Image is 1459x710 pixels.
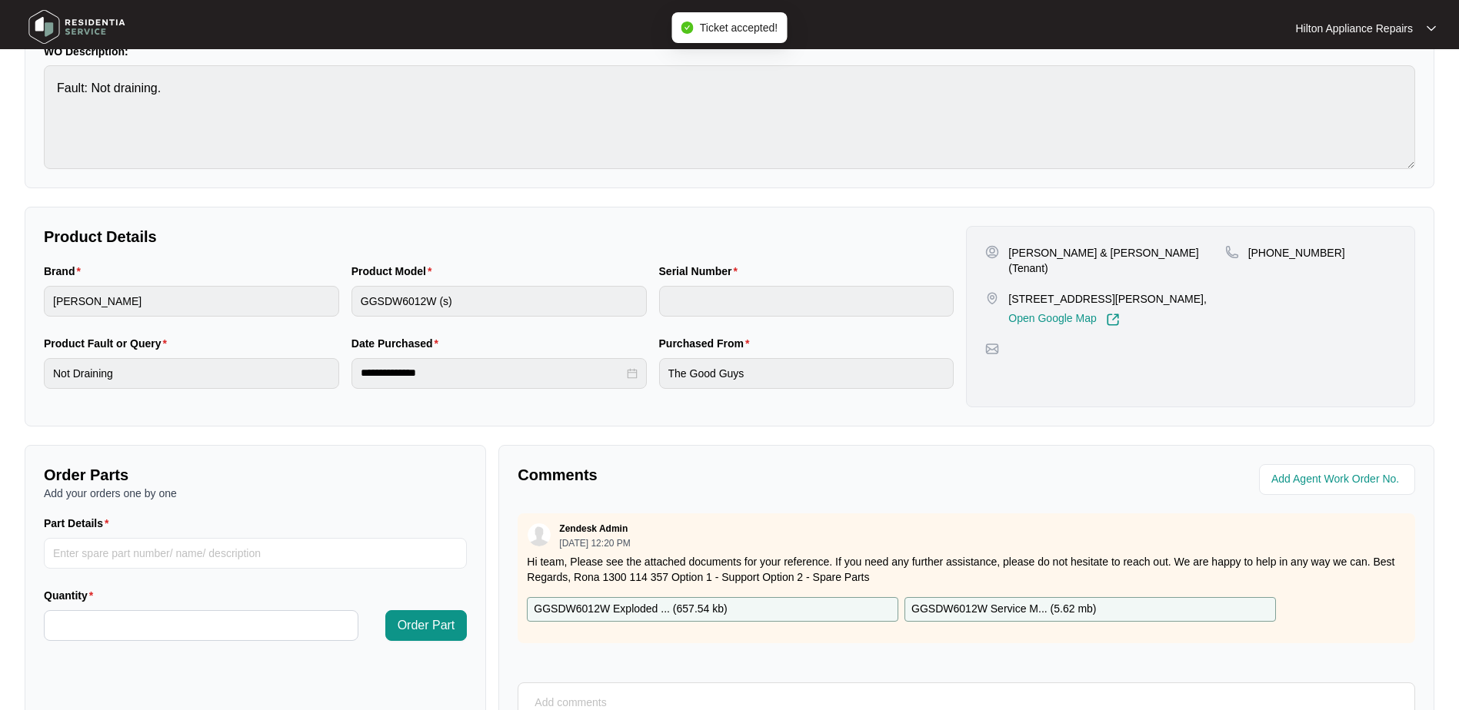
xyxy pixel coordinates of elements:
[681,22,694,34] span: check-circle
[44,588,99,603] label: Quantity
[1248,245,1345,260] p: [PHONE_NUMBER]
[351,336,445,351] label: Date Purchased
[44,358,339,389] input: Product Fault or Query
[44,538,467,569] input: Part Details
[44,464,467,486] p: Order Parts
[1106,313,1120,327] img: Link-External
[351,264,438,279] label: Product Model
[1271,470,1406,489] input: Add Agent Work Order No.
[1008,245,1224,276] p: [PERSON_NAME] & [PERSON_NAME] (Tenant)
[659,286,954,317] input: Serial Number
[44,264,87,279] label: Brand
[659,358,954,389] input: Purchased From
[659,264,744,279] label: Serial Number
[44,65,1415,169] textarea: Fault: Not draining.
[659,336,756,351] label: Purchased From
[985,245,999,259] img: user-pin
[398,616,455,635] span: Order Part
[23,4,131,50] img: residentia service logo
[518,464,955,486] p: Comments
[385,610,468,641] button: Order Part
[700,22,778,34] span: Ticket accepted!
[1008,291,1207,307] p: [STREET_ADDRESS][PERSON_NAME],
[44,286,339,317] input: Brand
[911,601,1096,618] p: GGSDW6012W Service M... ( 5.62 mb )
[351,286,647,317] input: Product Model
[528,523,551,546] img: user.svg
[1295,21,1413,36] p: Hilton Appliance Repairs
[44,226,954,247] p: Product Details
[44,516,115,531] label: Part Details
[361,365,624,381] input: Date Purchased
[1427,25,1436,32] img: dropdown arrow
[534,601,727,618] p: GGSDW6012W Exploded ... ( 657.54 kb )
[559,523,628,535] p: Zendesk Admin
[1225,245,1239,259] img: map-pin
[985,342,999,356] img: map-pin
[1008,313,1119,327] a: Open Google Map
[44,336,173,351] label: Product Fault or Query
[45,611,358,640] input: Quantity
[527,554,1406,585] p: Hi team, Please see the attached documents for your reference. If you need any further assistance...
[985,291,999,305] img: map-pin
[44,486,467,501] p: Add your orders one by one
[559,539,630,548] p: [DATE] 12:20 PM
